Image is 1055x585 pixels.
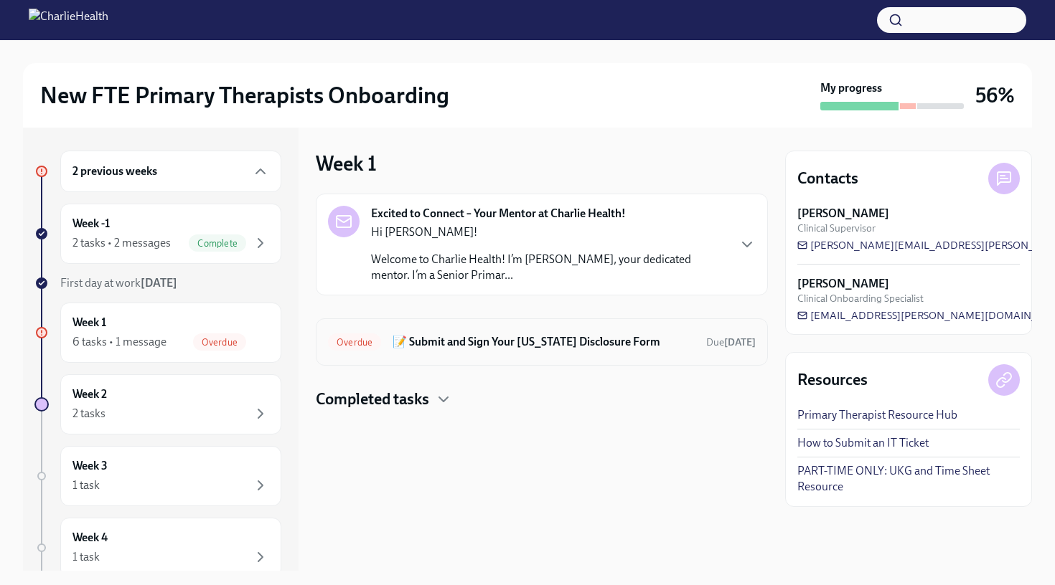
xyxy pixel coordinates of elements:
a: First day at work[DATE] [34,275,281,291]
span: Overdue [328,337,381,348]
h6: 2 previous weeks [72,163,157,179]
a: Week -12 tasks • 2 messagesComplete [34,204,281,264]
span: First day at work [60,276,177,290]
a: Overdue📝 Submit and Sign Your [US_STATE] Disclosure FormDue[DATE] [328,330,756,353]
strong: [PERSON_NAME] [797,206,889,222]
h4: Completed tasks [316,389,429,410]
h4: Resources [797,369,868,391]
a: Week 41 task [34,518,281,578]
a: How to Submit an IT Ticket [797,435,929,451]
strong: [DATE] [141,276,177,290]
a: Week 31 task [34,446,281,506]
span: August 22nd, 2025 10:00 [706,336,756,349]
span: Complete [189,238,246,249]
span: Clinical Supervisor [797,222,876,235]
div: Completed tasks [316,389,768,410]
div: 6 tasks • 1 message [72,334,167,350]
h3: 56% [975,82,1015,108]
h6: 📝 Submit and Sign Your [US_STATE] Disclosure Form [393,334,695,350]
a: Primary Therapist Resource Hub [797,407,957,423]
strong: My progress [820,80,882,96]
div: 2 previous weeks [60,151,281,192]
p: Welcome to Charlie Health! I’m [PERSON_NAME], your dedicated mentor. I’m a Senior Primar... [371,252,727,283]
p: Hi [PERSON_NAME]! [371,224,727,240]
h3: Week 1 [316,151,377,176]
h2: New FTE Primary Therapists Onboarding [40,81,449,110]
strong: [PERSON_NAME] [797,276,889,292]
h6: Week 4 [72,530,108,546]
h6: Week 1 [72,315,106,330]
div: 2 tasks • 2 messages [72,235,171,251]
div: 1 task [72,477,100,493]
div: 2 tasks [72,406,105,422]
strong: [DATE] [724,336,756,348]
h6: Week 3 [72,458,108,474]
span: Overdue [193,337,246,348]
a: Week 22 tasks [34,374,281,434]
strong: Excited to Connect – Your Mentor at Charlie Health! [371,206,626,222]
h6: Week -1 [72,216,110,232]
a: Week 16 tasks • 1 messageOverdue [34,303,281,363]
span: Clinical Onboarding Specialist [797,292,924,305]
a: PART-TIME ONLY: UKG and Time Sheet Resource [797,463,1020,495]
div: 1 task [72,549,100,565]
span: Due [706,336,756,348]
h6: Week 2 [72,386,107,402]
h4: Contacts [797,168,858,189]
img: CharlieHealth [29,9,108,32]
